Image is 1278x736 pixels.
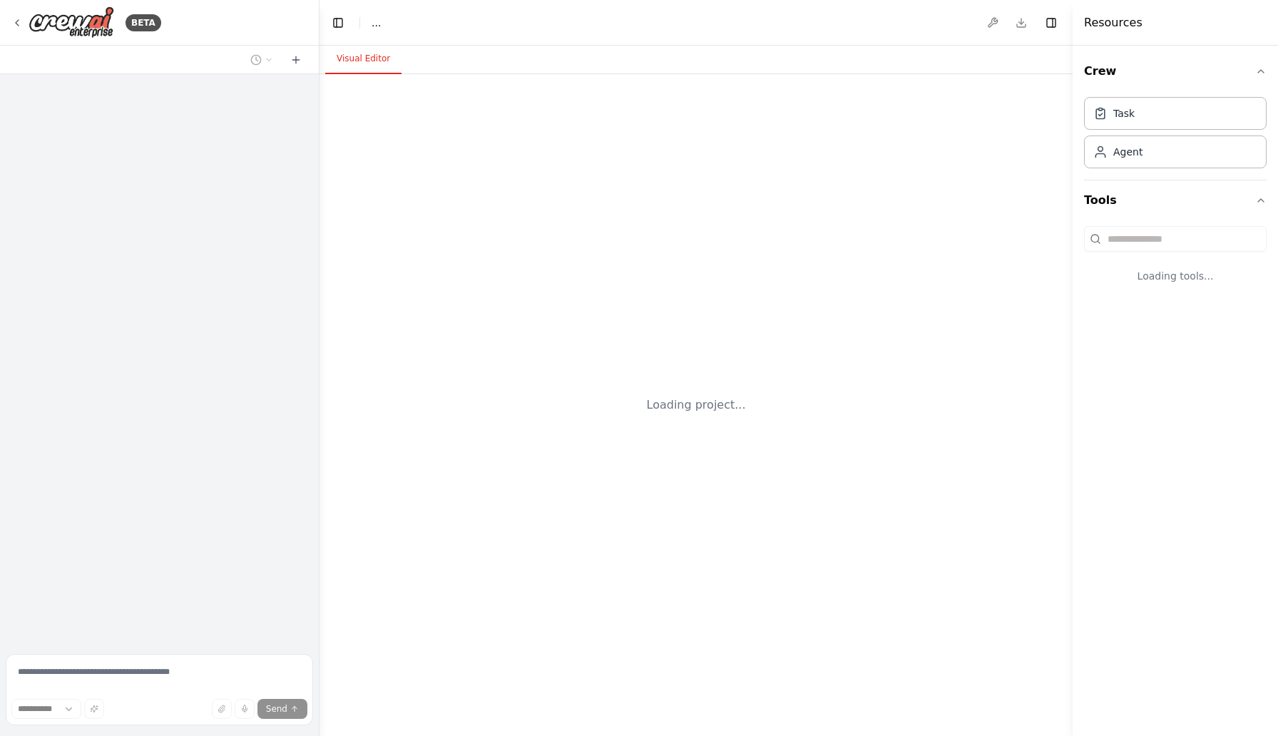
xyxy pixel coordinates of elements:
div: Agent [1113,145,1142,159]
button: Upload files [212,699,232,719]
div: Loading project... [647,397,746,414]
span: Send [266,703,287,715]
img: Logo [29,6,114,39]
nav: breadcrumb [372,16,381,30]
span: ... [372,16,381,30]
button: Hide left sidebar [328,13,348,33]
div: BETA [126,14,161,31]
button: Start a new chat [285,51,307,68]
div: Task [1113,106,1135,121]
button: Hide right sidebar [1041,13,1061,33]
div: Tools [1084,220,1267,306]
div: Loading tools... [1084,257,1267,295]
button: Click to speak your automation idea [235,699,255,719]
div: Crew [1084,91,1267,180]
button: Crew [1084,51,1267,91]
button: Send [257,699,307,719]
button: Improve this prompt [84,699,104,719]
button: Visual Editor [325,44,402,74]
h4: Resources [1084,14,1142,31]
button: Tools [1084,180,1267,220]
button: Switch to previous chat [245,51,279,68]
